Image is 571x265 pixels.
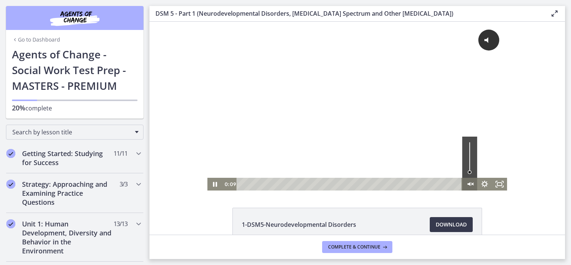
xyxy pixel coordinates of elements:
[114,219,127,228] span: 13 / 13
[436,220,467,229] span: Download
[328,244,380,250] span: Complete & continue
[12,128,131,136] span: Search by lesson title
[242,220,356,229] span: 1-DSM5-Neurodevelopmental Disorders
[22,219,113,255] h2: Unit 1: Human Development, Diversity and Behavior in the Environment
[22,149,113,167] h2: Getting Started: Studying for Success
[12,36,60,43] a: Go to Dashboard
[12,46,138,94] h1: Agents of Change - Social Work Test Prep - MASTERS - PREMIUM
[30,9,120,27] img: Agents of Change Social Work Test Prep
[343,156,358,169] button: Fullscreen
[155,9,538,18] h3: DSM 5 - Part 1 (Neurodevelopmental Disorders, [MEDICAL_DATA] Spectrum and Other [MEDICAL_DATA])
[114,149,127,158] span: 11 / 11
[22,180,113,207] h2: Strategy: Approaching and Examining Practice Questions
[12,103,25,112] span: 20%
[313,156,328,169] button: Unmute
[149,22,565,191] iframe: Video Lesson
[120,180,127,189] span: 3 / 3
[6,149,15,158] i: Completed
[322,241,392,253] button: Complete & continue
[313,115,328,156] div: Volume
[6,180,15,189] i: Completed
[6,125,143,140] div: Search by lesson title
[430,217,473,232] a: Download
[328,156,343,169] button: Show settings menu
[12,103,138,113] p: complete
[6,219,15,228] i: Completed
